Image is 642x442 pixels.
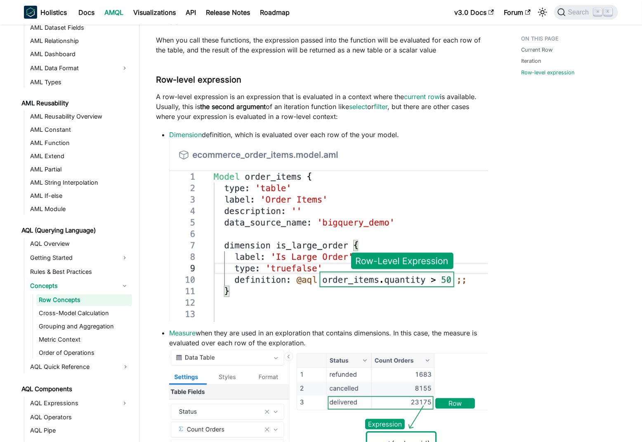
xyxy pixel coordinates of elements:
[255,6,295,19] a: Roadmap
[604,8,612,16] kbd: K
[19,225,132,237] a: AQL (Querying Language)
[28,164,132,176] a: AML Partial
[16,25,139,442] nav: Docs sidebar
[117,280,132,293] button: Collapse sidebar category 'Concepts'
[36,334,132,346] a: Metric Context
[28,177,132,189] a: AML String Interpolation
[99,6,128,19] a: AMQL
[36,295,132,306] a: Row Concepts
[36,347,132,359] a: Order of Operations
[28,361,132,374] a: AQL Quick Reference
[156,35,488,55] p: When you call these functions, the expression passed into the function will be evaluated for each...
[156,75,488,85] h3: Row-level expression
[73,6,99,19] a: Docs
[40,7,67,17] b: Holistics
[28,204,132,215] a: AML Module
[536,6,549,19] button: Switch between dark and light mode (currently light mode)
[28,397,117,410] a: AQL Expressions
[28,35,132,47] a: AML Relationship
[449,6,499,19] a: v3.0 Docs
[554,5,618,20] button: Search (Command+K)
[28,76,132,88] a: AML Types
[156,92,488,121] p: A row-level expression is an expression that is evaluated in a context where the is available. Us...
[349,102,367,111] a: select
[36,308,132,319] a: Cross-Model Calculation
[28,266,132,278] a: Rules & Best Practices
[117,252,132,265] button: Expand sidebar category 'Getting Started'
[19,384,132,395] a: AQL Components
[566,9,594,16] span: Search
[28,151,132,162] a: AML Extend
[28,138,132,149] a: AML Function
[521,46,552,54] a: Current Row
[117,62,132,75] button: Expand sidebar category 'AML Data Format'
[169,131,202,139] a: Dimension
[28,412,132,423] a: AQL Operators
[24,6,37,19] img: Holistics
[594,8,602,16] kbd: ⌘
[128,6,181,19] a: Visualizations
[169,130,488,325] li: definition, which is evaluated over each row of the your model.
[117,397,132,410] button: Expand sidebar category 'AQL Expressions'
[169,140,488,322] img: dimension-definition
[28,22,132,33] a: AML Dataset Fields
[169,329,196,337] a: Measure
[521,57,541,65] a: Iteration
[404,93,440,101] a: current row
[181,6,201,19] a: API
[28,190,132,202] a: AML If-else
[28,425,132,437] a: AQL Pipe
[19,98,132,109] a: AML Reusability
[374,102,387,111] a: filter
[28,280,117,293] a: Concepts
[28,62,117,75] a: AML Data Format
[28,238,132,250] a: AQL Overview
[499,6,536,19] a: Forum
[28,111,132,123] a: AML Reusability Overview
[28,252,117,265] a: Getting Started
[200,102,266,111] strong: the second argument
[28,48,132,60] a: AML Dashboard
[24,6,67,19] a: HolisticsHolistics
[36,321,132,333] a: Grouping and Aggregation
[28,124,132,136] a: AML Constant
[201,6,255,19] a: Release Notes
[521,69,575,76] a: Row-level expression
